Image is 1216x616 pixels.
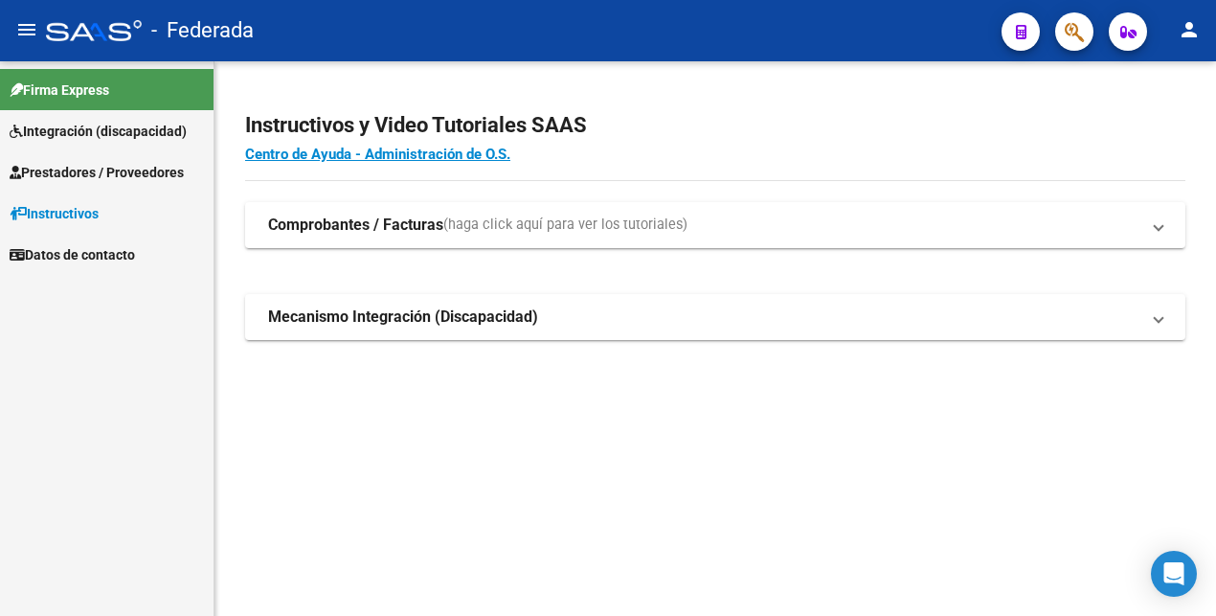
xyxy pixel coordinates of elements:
[10,162,184,183] span: Prestadores / Proveedores
[268,215,443,236] strong: Comprobantes / Facturas
[10,80,109,101] span: Firma Express
[245,202,1185,248] mat-expansion-panel-header: Comprobantes / Facturas(haga click aquí para ver los tutoriales)
[443,215,687,236] span: (haga click aquí para ver los tutoriales)
[10,121,187,142] span: Integración (discapacidad)
[151,10,254,52] span: - Federada
[245,146,510,163] a: Centro de Ayuda - Administración de O.S.
[10,203,99,224] span: Instructivos
[1178,18,1201,41] mat-icon: person
[10,244,135,265] span: Datos de contacto
[15,18,38,41] mat-icon: menu
[268,307,538,328] strong: Mecanismo Integración (Discapacidad)
[1151,551,1197,597] div: Open Intercom Messenger
[245,294,1185,340] mat-expansion-panel-header: Mecanismo Integración (Discapacidad)
[245,107,1185,144] h2: Instructivos y Video Tutoriales SAAS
